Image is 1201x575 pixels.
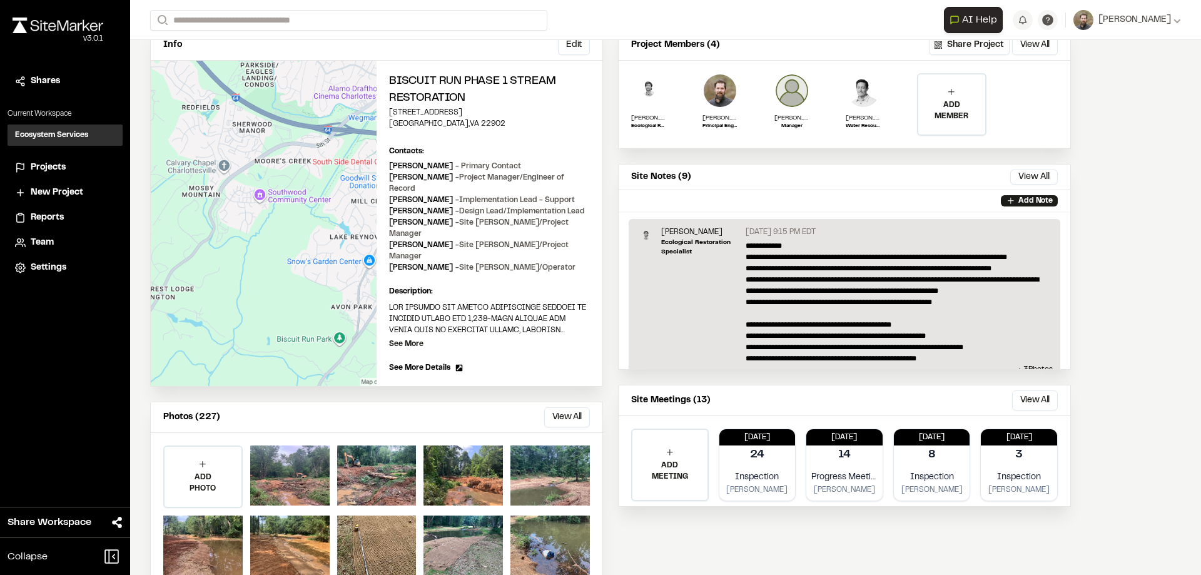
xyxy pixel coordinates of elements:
p: [PERSON_NAME] [389,172,590,195]
p: Inspection [899,471,965,484]
p: [PERSON_NAME] [774,113,809,123]
p: [DATE] 9:15 PM EDT [746,226,816,238]
a: Shares [15,74,115,88]
span: AI Help [962,13,997,28]
p: [GEOGRAPHIC_DATA] , VA 22902 [389,118,590,130]
button: View All [1012,35,1058,55]
p: [PERSON_NAME] [389,206,585,217]
p: 14 [838,447,851,464]
p: Ecological Restoration Specialist [631,123,666,130]
img: Kip Mumaw [702,73,737,108]
button: View All [1010,170,1058,185]
div: Oh geez...please don't... [13,33,103,44]
button: View All [544,407,590,427]
p: Ecological Restoration Specialist [661,238,741,257]
a: Team [15,236,115,250]
p: [DATE] [981,432,1057,443]
p: [PERSON_NAME] [389,195,575,206]
p: Contacts: [389,146,424,157]
p: Project Members (4) [631,38,720,52]
p: Site Notes (9) [631,170,691,184]
p: [PERSON_NAME] [389,240,590,262]
p: 3 [1015,447,1023,464]
p: Inspection [724,471,791,484]
p: [DATE] [719,432,796,443]
span: - Project Manager/Engineer of Record [389,175,564,192]
a: Reports [15,211,115,225]
p: Progress Meeting with [GEOGRAPHIC_DATA] [811,471,878,484]
span: [PERSON_NAME] [1098,13,1171,27]
p: See More [389,338,423,350]
p: Water Resources Engineer [846,123,881,130]
p: [PERSON_NAME] [661,226,741,238]
h3: Ecosystem Services [15,130,88,141]
span: - Site [PERSON_NAME]/Project Manager [389,242,569,260]
p: ADD PHOTO [165,472,241,494]
p: + 3 Photo s [636,364,1053,375]
img: rebrand.png [13,18,103,33]
p: Principal Engineer [702,123,737,130]
p: Inspection [986,471,1052,484]
p: 8 [928,447,935,464]
span: Collapse [8,549,48,564]
a: Settings [15,261,115,275]
span: - Implementation Lead - Support [455,197,575,203]
p: ADD MEMBER [918,99,985,122]
span: - Site [PERSON_NAME]/Operator [455,265,575,271]
p: Current Workspace [8,108,123,120]
img: Jon Roller [774,73,809,108]
p: [PERSON_NAME] [389,161,521,172]
p: Site Meetings (13) [631,394,711,407]
p: Info [163,38,182,52]
p: Add Note [1018,195,1053,206]
p: [PERSON_NAME] [389,262,575,273]
span: Shares [31,74,60,88]
img: User [1073,10,1093,30]
p: [STREET_ADDRESS] [389,107,590,118]
span: - Design Lead/Implementation Lead [455,208,585,215]
span: - Primary Contact [455,163,521,170]
p: Photos (227) [163,410,220,424]
span: - Site [PERSON_NAME]/Project Manager [389,220,569,237]
img: Kyle Ashmun [636,226,656,247]
button: Edit [558,35,590,55]
span: Settings [31,261,66,275]
p: [PERSON_NAME] [702,113,737,123]
p: [PERSON_NAME] [986,484,1052,496]
p: [PERSON_NAME] [846,113,881,123]
img: Kyle Ashmun [631,73,666,108]
p: [PERSON_NAME] [389,217,590,240]
p: 24 [750,447,764,464]
p: Manager [774,123,809,130]
p: [PERSON_NAME] [631,113,666,123]
p: [PERSON_NAME] [724,484,791,496]
button: Share Project [929,35,1010,55]
button: [PERSON_NAME] [1073,10,1181,30]
a: New Project [15,186,115,200]
p: [DATE] [806,432,883,443]
div: Open AI Assistant [944,7,1008,33]
span: Team [31,236,54,250]
button: Open AI Assistant [944,7,1003,33]
button: Search [150,10,173,31]
button: View All [1012,390,1058,410]
a: Projects [15,161,115,175]
p: Description: [389,286,590,297]
span: See More Details [389,362,450,374]
p: [DATE] [894,432,970,443]
img: Alex Lucado [846,73,881,108]
p: [PERSON_NAME] [899,484,965,496]
span: Share Workspace [8,515,91,530]
span: Projects [31,161,66,175]
p: [PERSON_NAME] [811,484,878,496]
h2: Biscuit Run Phase 1 Stream Restoration [389,73,590,107]
p: LOR IPSUMDO SIT AMETCO ADIPISCINGE SEDDOEI TE INCIDID UTLABO ETD 1,238-MAGN ALIQUAE ADM VENIA QUI... [389,302,590,336]
span: Reports [31,211,64,225]
p: ADD MEETING [632,460,707,482]
span: New Project [31,186,83,200]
